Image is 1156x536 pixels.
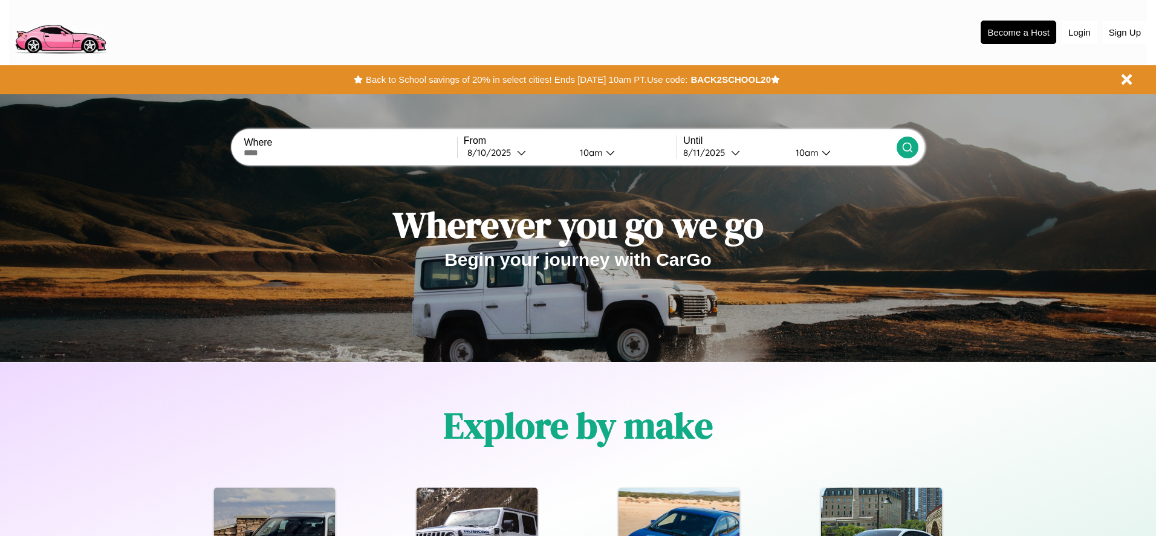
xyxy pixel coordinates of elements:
img: logo [9,6,111,57]
label: Until [683,135,896,146]
div: 10am [790,147,822,158]
div: 10am [574,147,606,158]
label: From [464,135,677,146]
b: BACK2SCHOOL20 [690,74,771,85]
button: 8/10/2025 [464,146,570,159]
button: Back to School savings of 20% in select cities! Ends [DATE] 10am PT.Use code: [363,71,690,88]
button: 10am [570,146,677,159]
button: 10am [786,146,896,159]
h1: Explore by make [444,401,713,450]
div: 8 / 11 / 2025 [683,147,731,158]
label: Where [244,137,456,148]
button: Sign Up [1103,21,1147,44]
div: 8 / 10 / 2025 [467,147,517,158]
button: Become a Host [981,21,1056,44]
button: Login [1062,21,1097,44]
